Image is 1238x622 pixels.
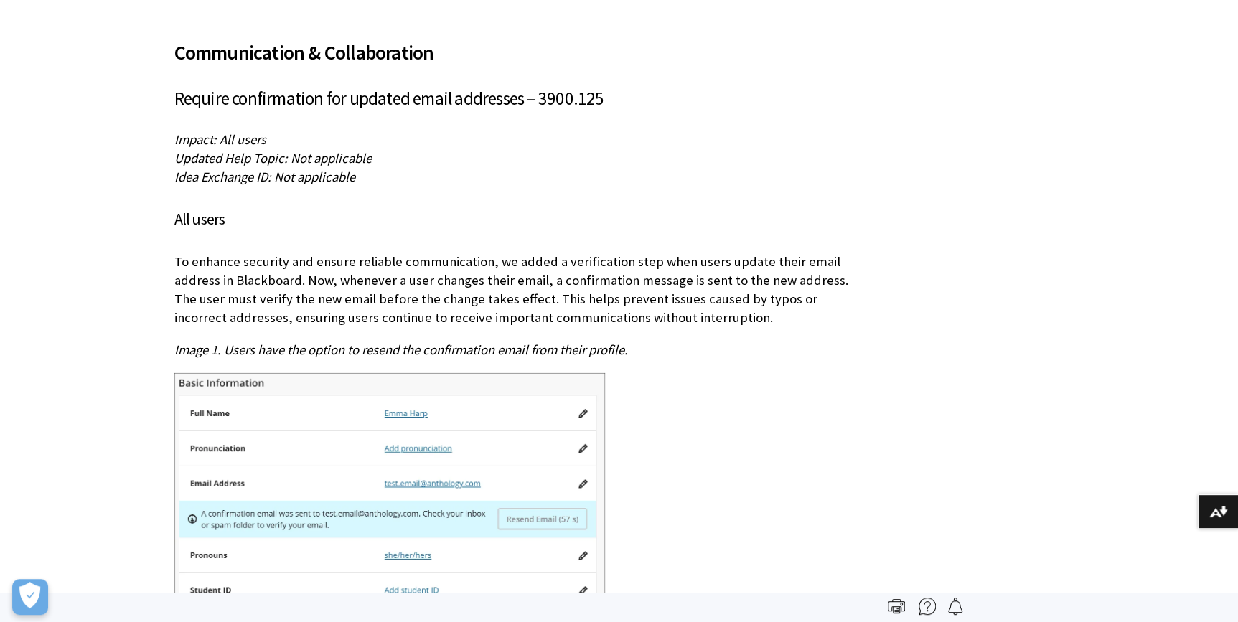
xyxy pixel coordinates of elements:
[174,169,355,185] span: Idea Exchange ID: Not applicable
[174,85,852,113] h3: Require confirmation for updated email addresses – 3900.125
[12,579,48,615] button: Open Preferences
[174,131,266,148] span: Impact: All users
[174,20,852,67] h2: Communication & Collaboration
[174,150,372,166] span: Updated Help Topic: Not applicable
[888,598,905,615] img: Print
[174,207,852,231] h4: All users
[919,598,936,615] img: More help
[947,598,964,615] img: Follow this page
[174,253,852,328] p: To enhance security and ensure reliable communication, we added a verification step when users up...
[174,341,628,358] span: Image 1. Users have the option to resend the confirmation email from their profile.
